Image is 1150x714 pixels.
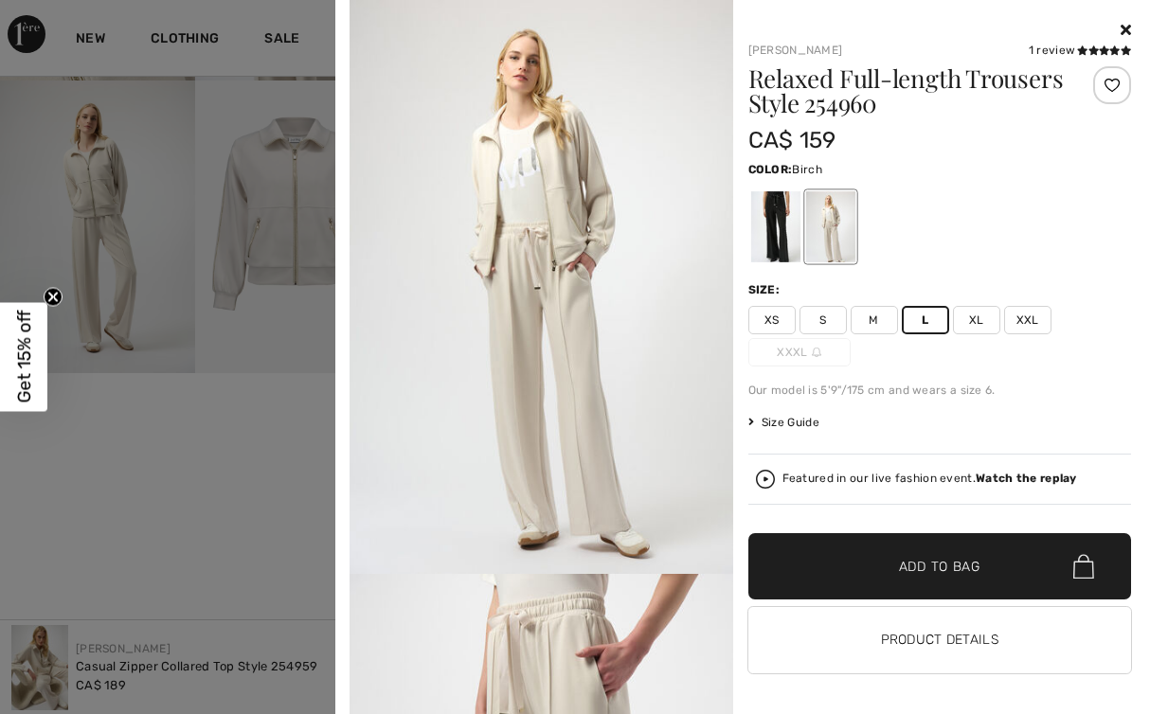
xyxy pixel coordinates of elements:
span: Color: [748,163,793,176]
span: Birch [792,163,822,176]
span: Add to Bag [899,557,980,577]
span: M [851,306,898,334]
img: Watch the replay [756,470,775,489]
h1: Relaxed Full-length Trousers Style 254960 [748,66,1068,116]
div: Black [750,191,800,262]
div: Featured in our live fashion event. [782,473,1077,485]
button: Product Details [748,607,1132,673]
img: ring-m.svg [812,348,821,357]
strong: Watch the replay [976,472,1077,485]
span: XXXL [748,338,851,366]
span: Chat [45,13,83,30]
span: XS [748,306,796,334]
div: Birch [805,191,854,262]
span: XXL [1004,306,1051,334]
span: L [902,306,949,334]
span: Get 15% off [13,311,35,403]
span: S [800,306,847,334]
button: Add to Bag [748,533,1132,599]
div: Size: [748,281,784,298]
span: Size Guide [748,414,819,431]
button: Close teaser [44,288,63,307]
span: CA$ 159 [748,127,836,153]
div: 1 review [1029,42,1131,59]
img: Bag.svg [1073,554,1094,579]
div: Our model is 5'9"/175 cm and wears a size 6. [748,382,1132,399]
a: [PERSON_NAME] [748,44,843,57]
span: XL [953,306,1000,334]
